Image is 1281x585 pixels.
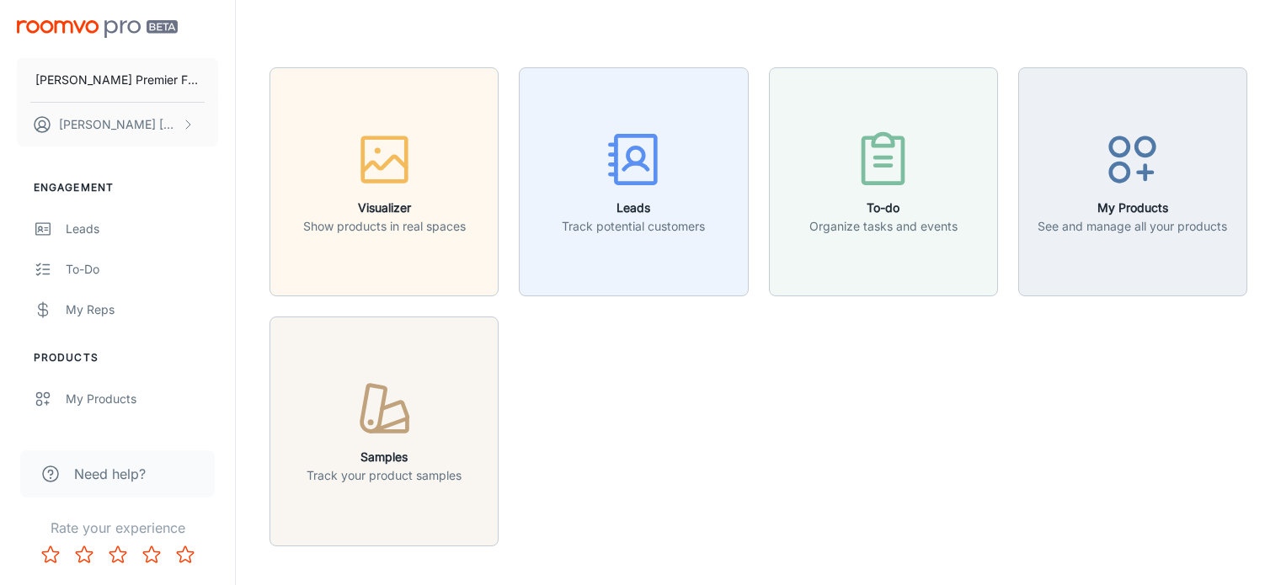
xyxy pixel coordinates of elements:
[17,103,218,146] button: [PERSON_NAME] [PERSON_NAME]
[66,260,218,279] div: To-do
[13,518,222,538] p: Rate your experience
[67,538,101,572] button: Rate 2 star
[135,538,168,572] button: Rate 4 star
[17,58,218,102] button: [PERSON_NAME] Premier Flooring
[66,220,218,238] div: Leads
[66,430,218,449] div: Suppliers
[307,466,462,485] p: Track your product samples
[519,67,748,296] button: LeadsTrack potential customers
[562,199,705,217] h6: Leads
[307,448,462,466] h6: Samples
[1018,173,1247,189] a: My ProductsSee and manage all your products
[59,115,178,134] p: [PERSON_NAME] [PERSON_NAME]
[66,300,218,319] div: My Reps
[74,464,146,484] span: Need help?
[769,67,998,296] button: To-doOrganize tasks and events
[1038,199,1227,217] h6: My Products
[519,173,748,189] a: LeadsTrack potential customers
[66,390,218,408] div: My Products
[303,199,466,217] h6: Visualizer
[17,20,178,38] img: Roomvo PRO Beta
[168,538,202,572] button: Rate 5 star
[270,422,499,439] a: SamplesTrack your product samples
[809,199,958,217] h6: To-do
[303,217,466,236] p: Show products in real spaces
[769,173,998,189] a: To-doOrganize tasks and events
[270,316,499,545] button: SamplesTrack your product samples
[101,538,135,572] button: Rate 3 star
[1018,67,1247,296] button: My ProductsSee and manage all your products
[809,217,958,236] p: Organize tasks and events
[35,71,200,89] p: [PERSON_NAME] Premier Flooring
[34,538,67,572] button: Rate 1 star
[562,217,705,236] p: Track potential customers
[1038,217,1227,236] p: See and manage all your products
[270,67,499,296] button: VisualizerShow products in real spaces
